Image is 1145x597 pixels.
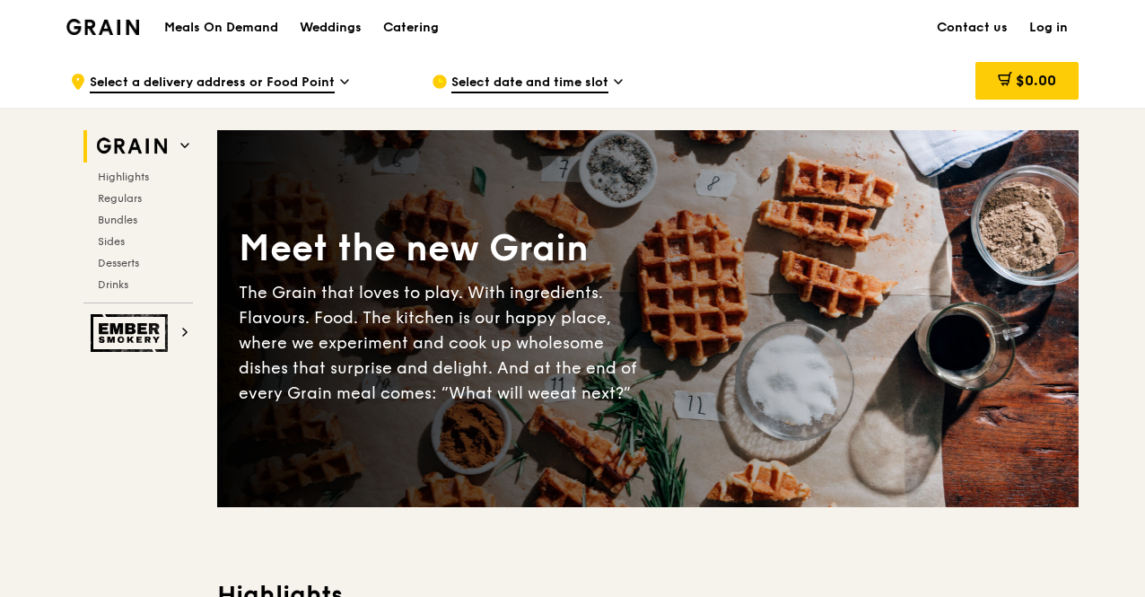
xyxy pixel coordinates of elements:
[98,257,139,269] span: Desserts
[239,280,648,406] div: The Grain that loves to play. With ingredients. Flavours. Food. The kitchen is our happy place, w...
[66,19,139,35] img: Grain
[98,192,142,205] span: Regulars
[1018,1,1079,55] a: Log in
[239,224,648,273] div: Meet the new Grain
[98,235,125,248] span: Sides
[550,383,631,403] span: eat next?”
[91,314,173,352] img: Ember Smokery web logo
[90,74,335,93] span: Select a delivery address or Food Point
[164,19,278,37] h1: Meals On Demand
[98,214,137,226] span: Bundles
[91,130,173,162] img: Grain web logo
[383,1,439,55] div: Catering
[300,1,362,55] div: Weddings
[98,278,128,291] span: Drinks
[451,74,608,93] span: Select date and time slot
[372,1,450,55] a: Catering
[926,1,1018,55] a: Contact us
[289,1,372,55] a: Weddings
[1016,72,1056,89] span: $0.00
[98,171,149,183] span: Highlights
